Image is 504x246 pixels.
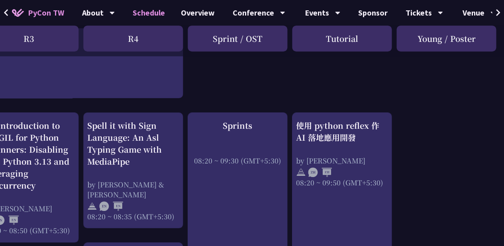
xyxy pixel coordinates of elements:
[296,120,388,187] a: 使用 python reflex 作 AI 落地應用開發 by [PERSON_NAME] 08:20 ~ 09:50 (GMT+5:30)
[296,177,388,187] div: 08:20 ~ 09:50 (GMT+5:30)
[292,26,392,51] div: Tutorial
[396,26,496,51] div: Young / Poster
[87,120,179,221] a: Spell it with Sign Language: An Asl Typing Game with MediaPipe by [PERSON_NAME] & [PERSON_NAME] 0...
[4,3,72,23] a: PyCon TW
[308,167,332,177] img: ZHZH.38617ef.svg
[188,26,287,51] div: Sprint / OST
[296,120,388,144] div: 使用 python reflex 作 AI 落地應用開發
[192,120,283,132] div: Sprints
[87,120,179,167] div: Spell it with Sign Language: An Asl Typing Game with MediaPipe
[12,9,24,17] img: Home icon of PyCon TW 2025
[28,7,64,19] span: PyCon TW
[296,167,306,177] img: svg+xml;base64,PHN2ZyB4bWxucz0iaHR0cDovL3d3dy53My5vcmcvMjAwMC9zdmciIHdpZHRoPSIyNCIgaGVpZ2h0PSIyNC...
[99,201,123,211] img: ENEN.5a408d1.svg
[87,179,179,199] div: by [PERSON_NAME] & [PERSON_NAME]
[83,26,183,51] div: R4
[296,155,388,165] div: by [PERSON_NAME]
[87,201,97,211] img: svg+xml;base64,PHN2ZyB4bWxucz0iaHR0cDovL3d3dy53My5vcmcvMjAwMC9zdmciIHdpZHRoPSIyNCIgaGVpZ2h0PSIyNC...
[192,155,283,165] div: 08:20 ~ 09:30 (GMT+5:30)
[87,211,179,221] div: 08:20 ~ 08:35 (GMT+5:30)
